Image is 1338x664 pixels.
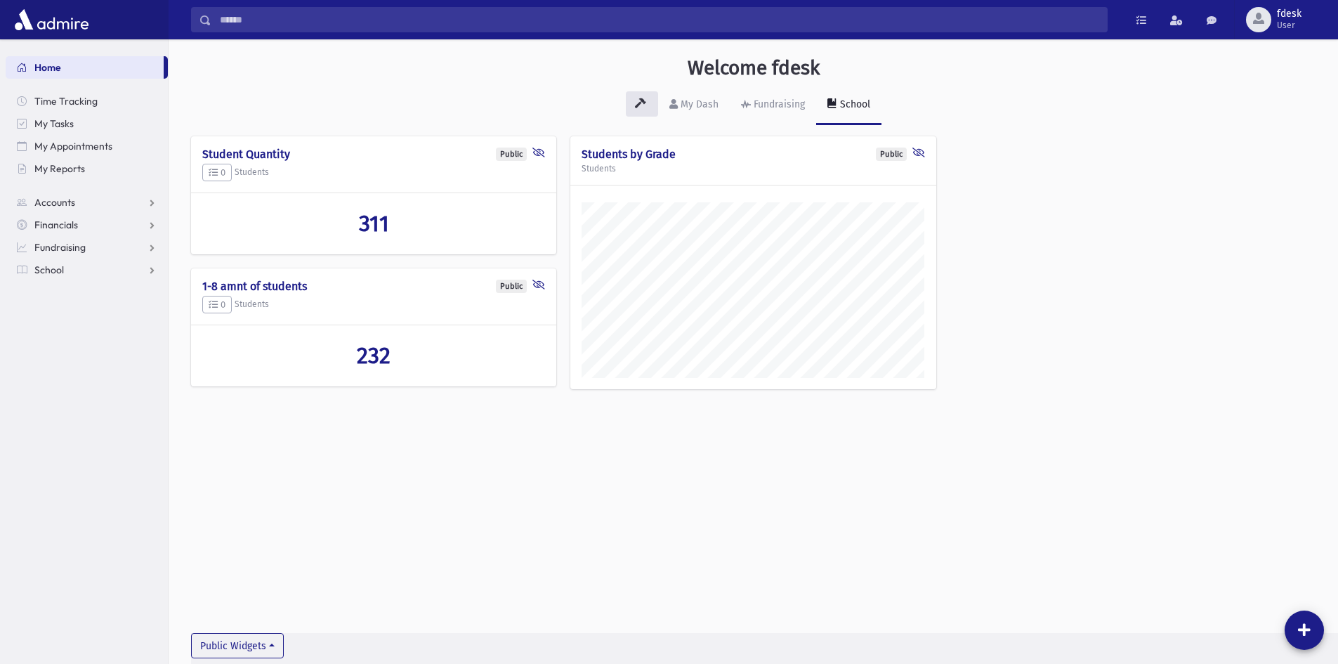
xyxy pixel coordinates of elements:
div: Public [876,148,907,161]
span: 232 [357,342,391,369]
span: User [1277,20,1301,31]
div: Public [496,148,527,161]
a: School [6,259,168,281]
div: My Dash [678,98,719,110]
div: Public [496,280,527,293]
h5: Students [202,296,545,314]
span: Financials [34,219,78,231]
h4: Student Quantity [202,148,545,161]
img: AdmirePro [11,6,92,34]
a: Fundraising [730,86,816,125]
a: Time Tracking [6,90,168,112]
span: My Tasks [34,117,74,130]
button: 0 [202,296,232,314]
div: School [837,98,870,110]
a: School [816,86,881,125]
a: My Dash [658,86,730,125]
a: Home [6,56,164,79]
span: My Appointments [34,140,112,152]
span: School [34,263,64,276]
a: 232 [202,342,545,369]
h3: Welcome fdesk [688,56,820,80]
span: fdesk [1277,8,1301,20]
span: 0 [209,299,225,310]
input: Search [211,7,1107,32]
a: My Tasks [6,112,168,135]
h5: Students [582,164,924,174]
button: 0 [202,164,232,182]
span: Home [34,61,61,74]
a: Financials [6,214,168,236]
span: Time Tracking [34,95,98,108]
a: My Reports [6,157,168,180]
a: 311 [202,210,545,237]
span: 0 [209,167,225,178]
a: Accounts [6,191,168,214]
a: My Appointments [6,135,168,157]
button: Public Widgets [191,633,284,658]
h4: Students by Grade [582,148,924,161]
span: 311 [359,210,389,237]
a: Fundraising [6,236,168,259]
h5: Students [202,164,545,182]
span: Fundraising [34,241,86,254]
div: Fundraising [751,98,805,110]
span: My Reports [34,162,85,175]
h4: 1-8 amnt of students [202,280,545,293]
span: Accounts [34,196,75,209]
